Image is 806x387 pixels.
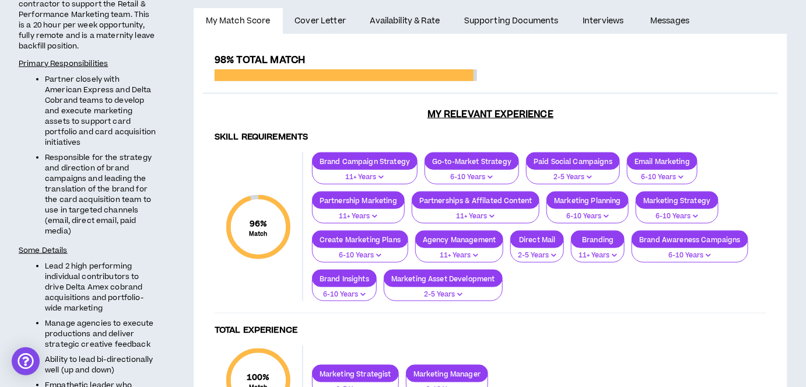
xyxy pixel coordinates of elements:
span: Some Details [19,245,68,256]
button: 6-10 Years [425,162,519,184]
p: Brand Insights [313,274,376,283]
p: Marketing Strategy [636,196,718,205]
p: Brand Campaign Strategy [313,157,417,166]
p: Agency Management [416,235,503,244]
span: Partner closely with American Express and Delta Cobrand teams to develop and execute marketing as... [45,74,156,148]
p: Marketing Strategist [313,369,398,378]
a: Supporting Documents [452,8,570,34]
button: 2-5 Years [384,280,503,302]
button: 6-10 Years [627,162,698,184]
p: 6-10 Years [643,211,711,222]
p: 6-10 Years [320,290,369,300]
button: 11+ Years [312,162,418,184]
span: Cover Letter [295,15,346,27]
p: Paid Social Campaigns [527,157,619,166]
a: Interviews [571,8,639,34]
button: 2-5 Years [526,162,620,184]
p: 11+ Years [320,172,410,183]
div: Open Intercom Messenger [12,347,40,375]
span: Lead 2 high performing individual contributors to drive Delta Amex cobrand acquisitions and portf... [45,261,143,313]
p: 11+ Years [320,211,397,222]
a: Availability & Rate [358,8,452,34]
p: 11+ Years [579,250,617,261]
span: Ability to lead bi-directionally well (up and down) [45,354,153,375]
span: Primary Responsibilities [19,58,108,69]
button: 6-10 Years [312,240,408,263]
button: 6-10 Years [546,201,629,224]
p: 11+ Years [419,211,532,222]
h3: My Relevant Experience [203,109,778,120]
span: 98% Total Match [215,53,305,67]
p: Marketing Manager [406,369,488,378]
span: Responsible for the strategy and direction of brand campaigns and leading the translation of the ... [45,152,152,236]
p: 11+ Years [423,250,496,261]
button: 6-10 Years [312,280,377,302]
h4: Total Experience [215,325,766,336]
p: 6-10 Years [639,250,741,261]
button: 2-5 Years [510,240,564,263]
p: Direct Mail [511,235,563,244]
p: Partnerships & Affilated Content [412,196,539,205]
h4: Skill Requirements [215,132,766,143]
span: 96 % [250,218,268,230]
p: Marketing Planning [547,196,628,205]
p: 6-10 Years [320,250,401,261]
p: Email Marketing [628,157,697,166]
small: Match [250,230,268,238]
p: Branding [572,235,624,244]
p: 6-10 Years [432,172,511,183]
p: Brand Awareness Campaigns [632,235,748,244]
button: 11+ Years [312,201,405,224]
button: 6-10 Years [636,201,719,224]
p: 6-10 Years [554,211,621,222]
button: 11+ Years [412,201,539,224]
button: 6-10 Years [632,240,748,263]
p: 6-10 Years [635,172,690,183]
p: 2-5 Years [391,290,495,300]
p: Go-to-Market Strategy [425,157,518,166]
p: 2-5 Years [518,250,556,261]
a: My Match Score [194,8,283,34]
button: 11+ Years [571,240,625,263]
p: 2-5 Years [534,172,612,183]
button: 11+ Years [415,240,503,263]
p: Marketing Asset Development [384,274,502,283]
a: Messages [639,8,705,34]
p: Create Marketing Plans [313,235,408,244]
span: Manage agencies to execute productions and deliver strategic creative feedback [45,318,154,350]
p: Partnership Marketing [313,196,404,205]
span: 100 % [247,371,270,383]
